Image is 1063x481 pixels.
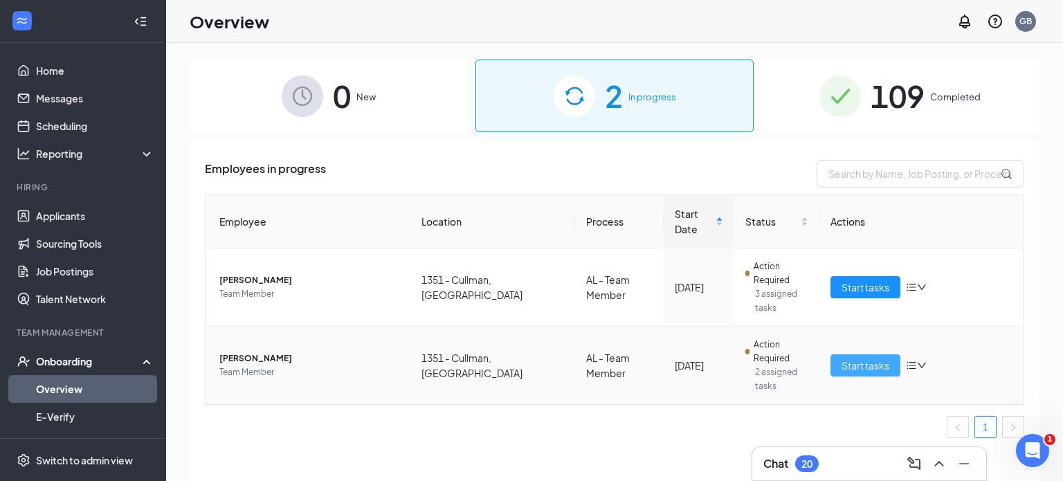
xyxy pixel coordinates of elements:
[947,416,969,438] button: left
[219,273,399,287] span: [PERSON_NAME]
[1002,416,1024,438] button: right
[205,160,326,188] span: Employees in progress
[987,13,1003,30] svg: QuestionInfo
[801,458,812,470] div: 20
[1016,434,1049,467] iframe: Intercom live chat
[675,280,723,295] div: [DATE]
[36,285,154,313] a: Talent Network
[15,14,29,28] svg: WorkstreamLogo
[36,375,154,403] a: Overview
[734,195,819,248] th: Status
[17,354,30,368] svg: UserCheck
[917,282,927,292] span: down
[1009,424,1017,432] span: right
[575,195,663,248] th: Process
[410,195,576,248] th: Location
[190,10,269,33] h1: Overview
[628,90,676,104] span: In progress
[956,455,972,472] svg: Minimize
[930,90,981,104] span: Completed
[755,365,808,393] span: 2 assigned tasks
[817,160,1024,188] input: Search by Name, Job Posting, or Process
[675,206,713,237] span: Start Date
[842,358,889,373] span: Start tasks
[871,72,925,120] span: 109
[36,257,154,285] a: Job Postings
[754,338,808,365] span: Action Required
[219,365,399,379] span: Team Member
[754,260,808,287] span: Action Required
[36,57,154,84] a: Home
[605,72,623,120] span: 2
[763,456,788,471] h3: Chat
[830,354,900,376] button: Start tasks
[947,416,969,438] li: Previous Page
[830,276,900,298] button: Start tasks
[954,424,962,432] span: left
[36,202,154,230] a: Applicants
[931,455,947,472] svg: ChevronUp
[842,280,889,295] span: Start tasks
[36,147,155,161] div: Reporting
[819,195,1024,248] th: Actions
[903,453,925,475] button: ComposeMessage
[953,453,975,475] button: Minimize
[975,417,996,437] a: 1
[755,287,808,315] span: 3 assigned tasks
[974,416,997,438] li: 1
[17,147,30,161] svg: Analysis
[17,327,152,338] div: Team Management
[134,15,147,28] svg: Collapse
[36,230,154,257] a: Sourcing Tools
[206,195,410,248] th: Employee
[906,282,917,293] span: bars
[36,430,154,458] a: Onboarding Documents
[410,248,576,327] td: 1351 - Cullman, [GEOGRAPHIC_DATA]
[36,112,154,140] a: Scheduling
[219,352,399,365] span: [PERSON_NAME]
[36,403,154,430] a: E-Verify
[36,84,154,112] a: Messages
[36,354,143,368] div: Onboarding
[917,361,927,370] span: down
[219,287,399,301] span: Team Member
[356,90,376,104] span: New
[36,453,133,467] div: Switch to admin view
[928,453,950,475] button: ChevronUp
[675,358,723,373] div: [DATE]
[1002,416,1024,438] li: Next Page
[1019,15,1032,27] div: GB
[906,360,917,371] span: bars
[1044,434,1055,445] span: 1
[745,214,798,229] span: Status
[575,327,663,404] td: AL - Team Member
[575,248,663,327] td: AL - Team Member
[17,181,152,193] div: Hiring
[956,13,973,30] svg: Notifications
[410,327,576,404] td: 1351 - Cullman, [GEOGRAPHIC_DATA]
[17,453,30,467] svg: Settings
[906,455,923,472] svg: ComposeMessage
[333,72,351,120] span: 0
